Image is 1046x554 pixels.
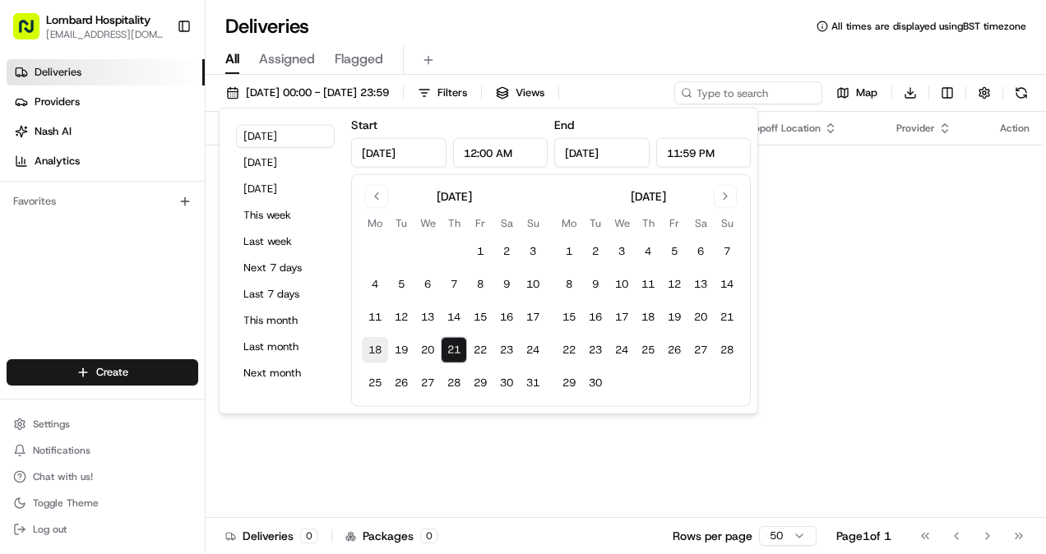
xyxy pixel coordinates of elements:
button: 16 [493,304,520,330]
span: Map [856,85,877,100]
span: Toggle Theme [33,496,99,510]
button: 14 [441,304,467,330]
span: Analytics [35,154,80,169]
button: 29 [556,370,582,396]
th: Wednesday [609,215,635,232]
th: Wednesday [414,215,441,232]
span: [PERSON_NAME] [51,254,133,267]
button: 19 [661,304,687,330]
div: Past conversations [16,213,110,226]
button: Notifications [7,439,198,462]
button: 21 [714,304,740,330]
a: Nash AI [7,118,205,145]
a: Analytics [7,148,205,174]
div: Action [1000,122,1030,135]
th: Thursday [441,215,467,232]
span: Settings [33,418,70,431]
button: 1 [556,238,582,265]
button: [DATE] [236,125,335,148]
span: Knowledge Base [33,367,126,383]
span: Views [516,85,544,100]
th: Monday [556,215,582,232]
a: Powered byPylon [116,406,199,419]
button: 9 [493,271,520,298]
button: 26 [388,370,414,396]
a: Providers [7,89,205,115]
button: Go to previous month [365,185,388,208]
button: Log out [7,518,198,541]
button: Next month [236,362,335,385]
button: 23 [493,337,520,363]
img: Yasiru Doluwegedara [16,238,43,265]
button: 26 [661,337,687,363]
button: [DATE] 00:00 - [DATE] 23:59 [219,81,396,104]
img: Nash [16,16,49,48]
button: 12 [661,271,687,298]
button: 19 [388,337,414,363]
span: Notifications [33,444,90,457]
button: 31 [520,370,546,396]
button: 27 [687,337,714,363]
div: [DATE] [437,188,472,205]
button: 30 [582,370,609,396]
th: Saturday [687,215,714,232]
div: [DATE] [631,188,666,205]
div: No results. [212,178,1036,191]
div: 💻 [139,368,152,381]
span: Lombard Hospitality [46,12,150,28]
button: Next 7 days [236,256,335,279]
span: Filters [437,85,467,100]
button: 11 [635,271,661,298]
th: Thursday [635,215,661,232]
button: Last 7 days [236,283,335,306]
button: 22 [467,337,493,363]
button: [EMAIL_ADDRESS][DOMAIN_NAME] [46,28,164,41]
button: 21 [441,337,467,363]
button: 17 [609,304,635,330]
button: 5 [388,271,414,298]
button: 9 [582,271,609,298]
button: 6 [414,271,441,298]
label: End [554,118,574,132]
a: 💻API Documentation [132,360,271,390]
button: 16 [582,304,609,330]
button: 17 [520,304,546,330]
button: 28 [441,370,467,396]
div: 📗 [16,368,30,381]
div: Start new chat [74,156,270,173]
div: Page 1 of 1 [836,528,891,544]
img: 1736555255976-a54dd68f-1ca7-489b-9aae-adbdc363a1c4 [16,156,46,186]
input: Date [554,138,650,168]
button: 2 [582,238,609,265]
span: [DATE] 00:00 - [DATE] 23:59 [246,85,389,100]
span: All times are displayed using BST timezone [831,20,1026,33]
button: 6 [687,238,714,265]
button: 12 [388,304,414,330]
button: 23 [582,337,609,363]
button: 18 [362,337,388,363]
button: Settings [7,413,198,436]
span: API Documentation [155,367,264,383]
button: 10 [520,271,546,298]
button: Last month [236,335,335,358]
button: 4 [362,271,388,298]
button: This month [236,309,335,332]
button: 2 [493,238,520,265]
button: 11 [362,304,388,330]
p: Welcome 👋 [16,65,299,91]
button: 10 [609,271,635,298]
div: 0 [420,529,438,543]
button: 8 [556,271,582,298]
th: Monday [362,215,388,232]
th: Saturday [493,215,520,232]
button: Filters [410,81,474,104]
th: Friday [467,215,493,232]
th: Tuesday [582,215,609,232]
button: 30 [493,370,520,396]
span: Flagged [335,49,383,69]
div: Favorites [7,188,198,215]
span: • [137,254,142,267]
span: • [137,298,142,312]
span: Pylon [164,407,199,419]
